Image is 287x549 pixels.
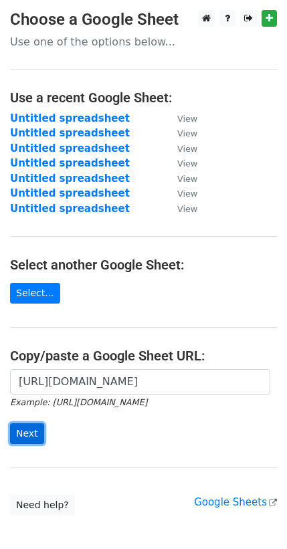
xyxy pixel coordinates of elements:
[10,348,277,364] h4: Copy/paste a Google Sheet URL:
[164,157,197,169] a: View
[164,127,197,139] a: View
[10,90,277,106] h4: Use a recent Google Sheet:
[177,158,197,169] small: View
[10,35,277,49] p: Use one of the options below...
[220,485,287,549] iframe: Chat Widget
[10,187,130,199] a: Untitled spreadsheet
[177,128,197,138] small: View
[10,423,44,444] input: Next
[177,189,197,199] small: View
[164,187,197,199] a: View
[164,142,197,154] a: View
[10,495,75,516] a: Need help?
[10,157,130,169] a: Untitled spreadsheet
[10,397,147,407] small: Example: [URL][DOMAIN_NAME]
[10,283,60,304] a: Select...
[10,257,277,273] h4: Select another Google Sheet:
[177,144,197,154] small: View
[10,127,130,139] a: Untitled spreadsheet
[10,142,130,154] a: Untitled spreadsheet
[194,496,277,508] a: Google Sheets
[10,112,130,124] a: Untitled spreadsheet
[177,204,197,214] small: View
[164,203,197,215] a: View
[164,112,197,124] a: View
[177,114,197,124] small: View
[164,173,197,185] a: View
[10,173,130,185] a: Untitled spreadsheet
[10,10,277,29] h3: Choose a Google Sheet
[177,174,197,184] small: View
[10,203,130,215] a: Untitled spreadsheet
[10,369,270,395] input: Paste your Google Sheet URL here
